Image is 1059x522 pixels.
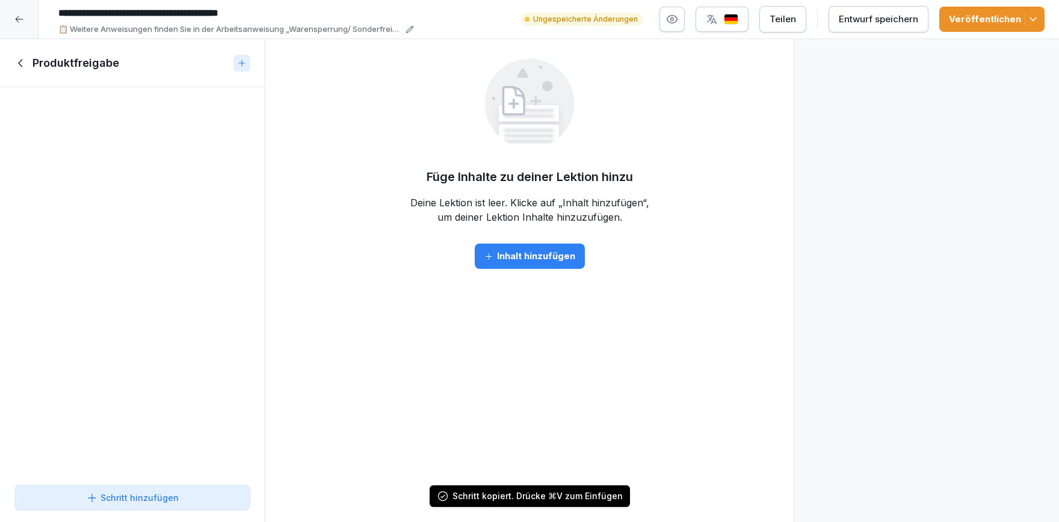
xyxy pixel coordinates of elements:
h5: Füge Inhalte zu deiner Lektion hinzu [427,168,633,186]
h1: Produktfreigabe [32,56,119,70]
button: Schritt hinzufügen [14,485,250,511]
div: Entwurf speichern [839,13,918,26]
div: Veröffentlichen [949,13,1035,26]
button: Veröffentlichen [939,7,1045,32]
div: Teilen [770,13,796,26]
p: 📋 Weitere Anweisungen finden Sie in der Arbeitsanweisung „Warensperrung/ Sonderfreigabe/ FIFo-Spe... [58,23,402,35]
div: Inhalt hinzufügen [484,250,575,263]
button: Teilen [759,6,806,32]
div: Schritt hinzufügen [86,491,179,504]
div: Schritt kopiert. Drücke ⌘V zum Einfügen [452,490,623,502]
img: de.svg [724,14,738,25]
button: Inhalt hinzufügen [475,244,585,269]
img: empty.svg [484,58,575,149]
p: Deine Lektion ist leer. Klicke auf „Inhalt hinzufügen“, um deiner Lektion Inhalte hinzuzufügen. [409,195,650,224]
p: Ungespeicherte Änderungen [533,14,638,25]
button: Entwurf speichern [829,6,928,32]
